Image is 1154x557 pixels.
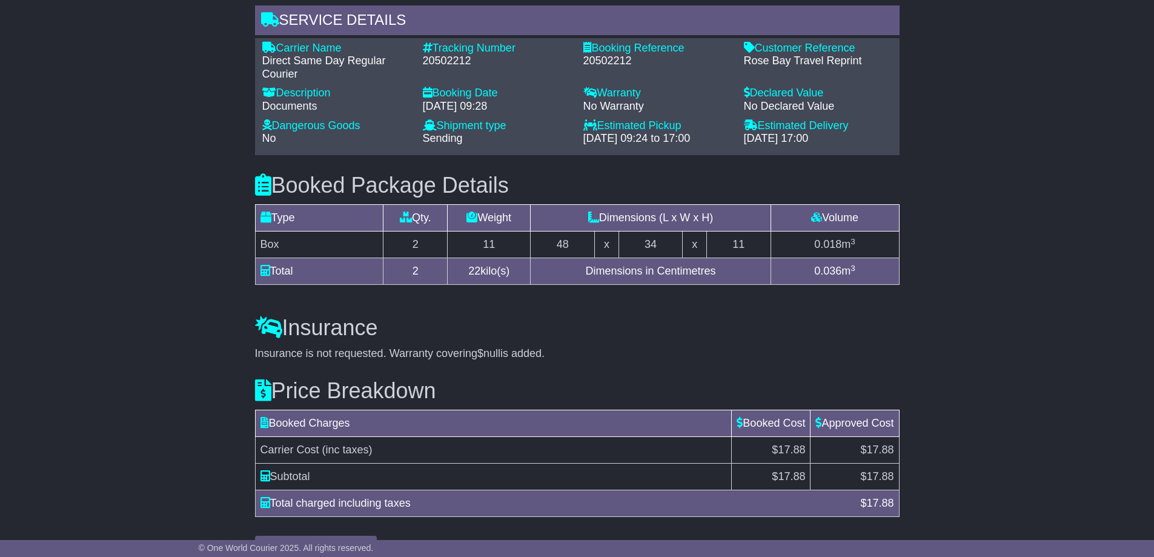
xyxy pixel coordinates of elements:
div: Declared Value [744,87,892,100]
div: Rose Bay Travel Reprint [744,55,892,68]
td: kilo(s) [448,258,531,285]
div: Customer Reference [744,42,892,55]
div: Tracking Number [423,42,571,55]
td: x [683,232,706,258]
div: Shipment type [423,119,571,133]
td: Dimensions (L x W x H) [531,205,771,232]
div: Insurance is not requested. Warranty covering is added. [255,347,900,361]
td: 48 [531,232,595,258]
td: Subtotal [255,464,732,490]
td: Dimensions in Centimetres [531,258,771,285]
td: Box [255,232,383,258]
td: 11 [706,232,771,258]
td: $ [732,464,811,490]
td: Weight [448,205,531,232]
td: 11 [448,232,531,258]
div: [DATE] 17:00 [744,132,892,145]
span: 0.036 [814,265,841,277]
div: 20502212 [583,55,732,68]
h3: Price Breakdown [255,379,900,403]
td: 34 [618,232,683,258]
span: Sending [423,132,463,144]
sup: 3 [851,264,855,273]
div: No Warranty [583,100,732,113]
td: Type [255,205,383,232]
div: Estimated Pickup [583,119,732,133]
div: Direct Same Day Regular Courier [262,55,411,81]
span: © One World Courier 2025. All rights reserved. [199,543,374,553]
span: 17.88 [866,470,894,482]
td: 2 [383,232,448,258]
h3: Insurance [255,316,900,340]
sup: 3 [851,237,855,246]
div: Carrier Name [262,42,411,55]
td: Booked Charges [255,410,732,437]
button: Understand Price Difference [255,536,377,557]
div: Description [262,87,411,100]
div: Booking Date [423,87,571,100]
td: m [771,232,899,258]
span: 22 [468,265,480,277]
span: $17.88 [860,444,894,456]
span: Carrier Cost [260,444,319,456]
h3: Booked Package Details [255,173,900,198]
div: Documents [262,100,411,113]
div: Booking Reference [583,42,732,55]
td: $ [811,464,899,490]
div: [DATE] 09:28 [423,100,571,113]
td: 2 [383,258,448,285]
td: Approved Cost [811,410,899,437]
span: 17.88 [866,497,894,509]
div: Warranty [583,87,732,100]
div: Service Details [255,5,900,38]
div: [DATE] 09:24 to 17:00 [583,132,732,145]
span: $null [477,347,500,359]
div: Dangerous Goods [262,119,411,133]
span: No [262,132,276,144]
div: $ [854,495,900,512]
div: Estimated Delivery [744,119,892,133]
td: Qty. [383,205,448,232]
div: No Declared Value [744,100,892,113]
span: 17.88 [778,470,805,482]
td: x [595,232,618,258]
span: 0.018 [814,238,841,250]
span: $17.88 [772,444,805,456]
td: Volume [771,205,899,232]
td: Total [255,258,383,285]
div: 20502212 [423,55,571,68]
span: (inc taxes) [322,444,373,456]
td: Booked Cost [732,410,811,437]
td: m [771,258,899,285]
div: Total charged including taxes [254,495,855,512]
